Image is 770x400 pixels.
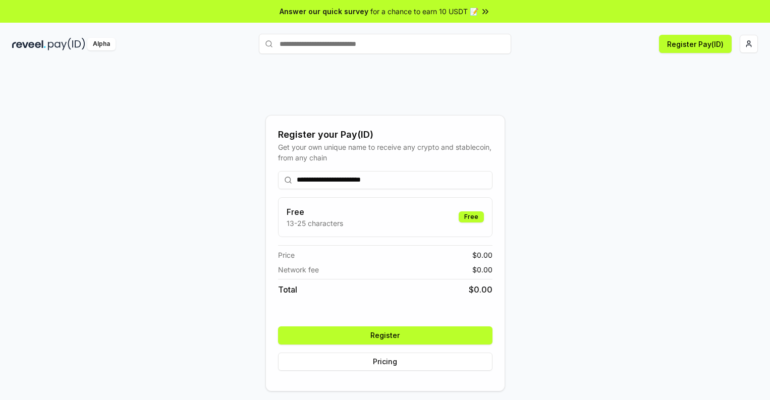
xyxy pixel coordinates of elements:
[469,283,492,296] span: $ 0.00
[280,6,368,17] span: Answer our quick survey
[287,206,343,218] h3: Free
[278,142,492,163] div: Get your own unique name to receive any crypto and stablecoin, from any chain
[472,250,492,260] span: $ 0.00
[278,250,295,260] span: Price
[278,264,319,275] span: Network fee
[370,6,478,17] span: for a chance to earn 10 USDT 📝
[459,211,484,222] div: Free
[278,353,492,371] button: Pricing
[12,38,46,50] img: reveel_dark
[659,35,732,53] button: Register Pay(ID)
[287,218,343,228] p: 13-25 characters
[278,283,297,296] span: Total
[87,38,116,50] div: Alpha
[278,128,492,142] div: Register your Pay(ID)
[472,264,492,275] span: $ 0.00
[48,38,85,50] img: pay_id
[278,326,492,345] button: Register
